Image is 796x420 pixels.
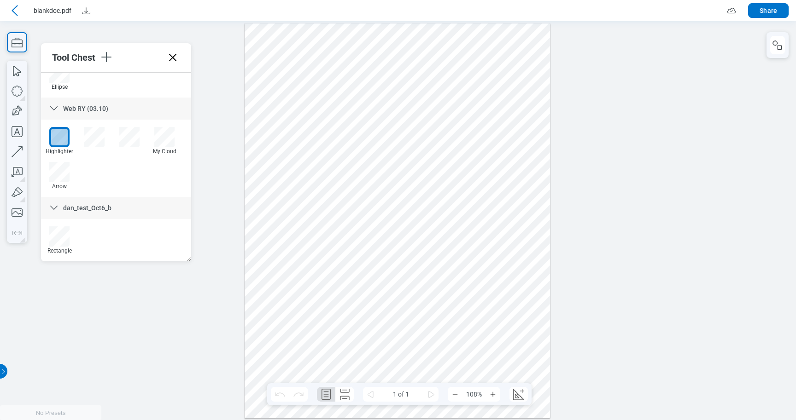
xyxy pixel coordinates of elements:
span: 1 of 1 [378,387,424,402]
span: 108% [462,387,486,402]
button: Undo [271,387,289,402]
div: Web RY (03.10) [41,98,191,120]
span: dan_test_Oct6_b [63,204,111,212]
button: Share [748,3,789,18]
div: My Cloud [151,148,178,155]
div: dan_test_Oct6_b [41,197,191,219]
button: Continuous Page Layout [335,387,354,402]
span: Web RY (03.10) [63,105,108,112]
div: Tool Chest [52,52,99,63]
button: Zoom In [486,387,500,402]
span: blankdoc.pdf [34,6,71,15]
div: Ellipse [46,84,73,90]
button: Single Page Layout [317,387,335,402]
button: Create Scale [509,387,528,402]
button: Zoom Out [448,387,462,402]
div: Arrow [46,183,73,190]
button: Download [79,3,94,18]
button: Redo [289,387,308,402]
div: Rectangle [46,247,73,254]
div: Highlighter [46,148,73,155]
